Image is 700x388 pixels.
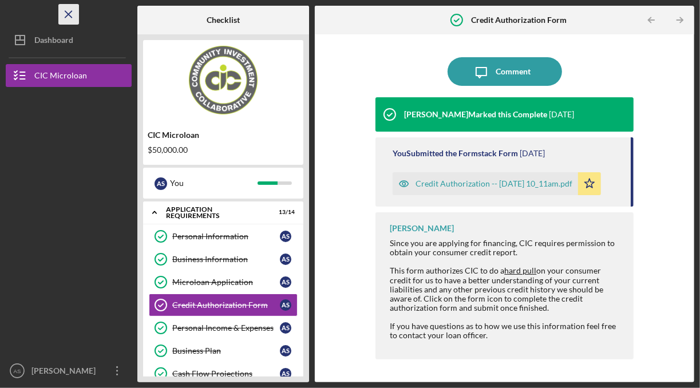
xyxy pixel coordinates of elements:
a: Personal Income & ExpensesAS [149,316,298,339]
text: AS [14,368,21,374]
a: Microloan ApplicationAS [149,271,298,294]
button: Credit Authorization -- [DATE] 10_11am.pdf [393,172,601,195]
button: AS[PERSON_NAME] [6,359,132,382]
div: Personal Income & Expenses [172,323,280,332]
div: This form authorizes CIC to do a on your consumer credit for us to have a better understanding of... [390,266,622,312]
div: CIC Microloan [148,130,299,140]
div: [PERSON_NAME] Marked this Complete [404,110,547,119]
div: [PERSON_NAME] [29,359,103,385]
b: Credit Authorization Form [471,15,567,25]
a: Cash Flow ProjectionsAS [149,362,298,385]
div: A S [280,368,291,379]
div: A S [280,254,291,265]
div: A S [155,177,167,190]
div: 13 / 14 [274,209,295,216]
div: Comment [496,57,531,86]
div: A S [280,231,291,242]
div: Microloan Application [172,278,280,287]
div: Cash Flow Projections [172,369,280,378]
div: Since you are applying for financing, CIC requires permission to obtain your consumer credit report. [390,239,622,257]
button: Dashboard [6,29,132,52]
b: Checklist [207,15,240,25]
a: Business PlanAS [149,339,298,362]
div: You Submitted the Formstack Form [393,149,518,158]
div: Dashboard [34,29,73,54]
span: hard pull [504,266,536,275]
div: $50,000.00 [148,145,299,155]
a: Business InformationAS [149,248,298,271]
img: Product logo [143,46,303,114]
div: A S [280,299,291,311]
div: If you have questions as to how we use this information feel free to contact your loan officer. [390,322,622,340]
div: [PERSON_NAME] [390,224,454,233]
div: A S [280,276,291,288]
a: Credit Authorization FormAS [149,294,298,316]
time: 2025-10-03 16:56 [549,110,574,119]
time: 2025-09-30 14:11 [520,149,545,158]
div: A S [280,322,291,334]
button: Comment [448,57,562,86]
a: Personal InformationAS [149,225,298,248]
button: CIC Microloan [6,64,132,87]
div: You [170,173,258,193]
div: Business Information [172,255,280,264]
div: Business Plan [172,346,280,355]
div: APPLICATION REQUIREMENTS [166,206,266,219]
div: Credit Authorization -- [DATE] 10_11am.pdf [416,179,572,188]
div: CIC Microloan [34,64,87,90]
div: A S [280,345,291,357]
div: Personal Information [172,232,280,241]
div: Credit Authorization Form [172,300,280,310]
